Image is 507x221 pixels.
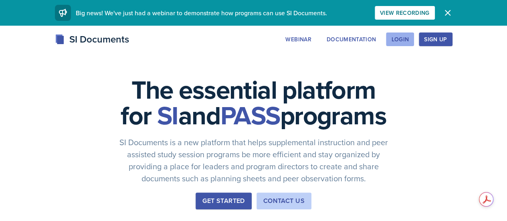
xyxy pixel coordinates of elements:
button: View Recording [375,6,435,20]
button: Documentation [321,32,382,46]
div: Sign Up [424,36,447,43]
button: Contact Us [257,193,311,209]
button: Webinar [280,32,316,46]
div: Login [391,36,409,43]
button: Get Started [196,193,251,209]
div: SI Documents [55,32,129,47]
div: Webinar [285,36,311,43]
span: Big news! We've just had a webinar to demonstrate how programs can use SI Documents. [76,8,327,17]
button: Login [386,32,414,46]
button: Sign Up [419,32,452,46]
div: Documentation [327,36,376,43]
div: View Recording [380,10,430,16]
div: Contact Us [263,196,305,206]
div: Get Started [202,196,244,206]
